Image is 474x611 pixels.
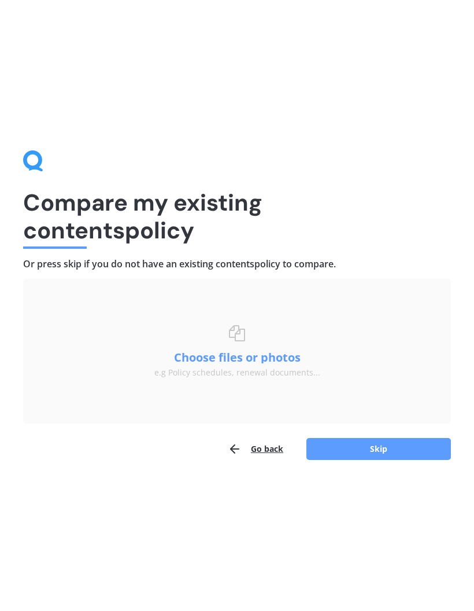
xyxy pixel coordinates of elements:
[154,368,320,378] div: e.g Policy schedules, renewal documents...
[306,438,451,460] button: Skip
[165,352,309,363] button: Choose files or photos
[228,437,283,461] button: Go back
[23,189,451,244] h1: Compare my existing contents policy
[23,258,451,270] h4: Or press skip if you do not have an existing contents policy to compare.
